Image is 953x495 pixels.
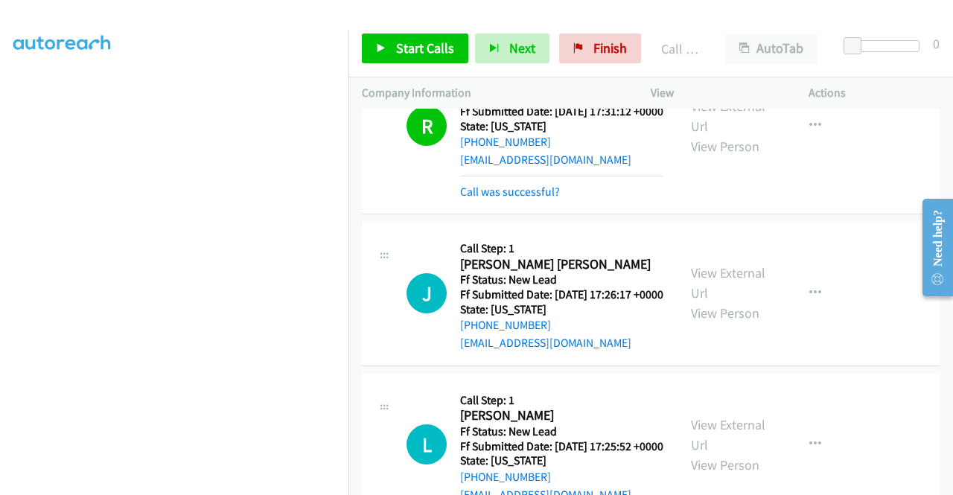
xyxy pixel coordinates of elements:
[460,185,560,199] a: Call was successful?
[460,424,663,439] h5: Ff Status: New Lead
[460,256,663,273] h2: [PERSON_NAME] [PERSON_NAME]
[407,106,447,146] h1: R
[691,416,765,453] a: View External Url
[396,39,454,57] span: Start Calls
[460,287,663,302] h5: Ff Submitted Date: [DATE] 17:26:17 +0000
[460,336,631,350] a: [EMAIL_ADDRESS][DOMAIN_NAME]
[691,138,759,155] a: View Person
[407,273,447,313] div: The call is yet to be attempted
[407,424,447,464] div: The call is yet to be attempted
[460,439,663,454] h5: Ff Submitted Date: [DATE] 17:25:52 +0000
[362,84,624,102] p: Company Information
[691,456,759,473] a: View Person
[509,39,535,57] span: Next
[460,104,663,119] h5: Ff Submitted Date: [DATE] 17:31:12 +0000
[460,135,551,149] a: [PHONE_NUMBER]
[593,39,627,57] span: Finish
[691,98,765,135] a: View External Url
[809,84,940,102] p: Actions
[559,33,641,63] a: Finish
[460,453,663,468] h5: State: [US_STATE]
[407,424,447,464] h1: L
[460,272,663,287] h5: Ff Status: New Lead
[911,188,953,307] iframe: Resource Center
[460,318,551,332] a: [PHONE_NUMBER]
[725,33,817,63] button: AutoTab
[691,264,765,301] a: View External Url
[407,273,447,313] h1: J
[460,393,663,408] h5: Call Step: 1
[651,84,782,102] p: View
[661,39,698,59] p: Call Completed
[460,302,663,317] h5: State: [US_STATE]
[460,470,551,484] a: [PHONE_NUMBER]
[460,153,631,167] a: [EMAIL_ADDRESS][DOMAIN_NAME]
[362,33,468,63] a: Start Calls
[460,407,663,424] h2: [PERSON_NAME]
[475,33,549,63] button: Next
[460,119,663,134] h5: State: [US_STATE]
[460,241,663,256] h5: Call Step: 1
[933,33,940,54] div: 0
[691,304,759,322] a: View Person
